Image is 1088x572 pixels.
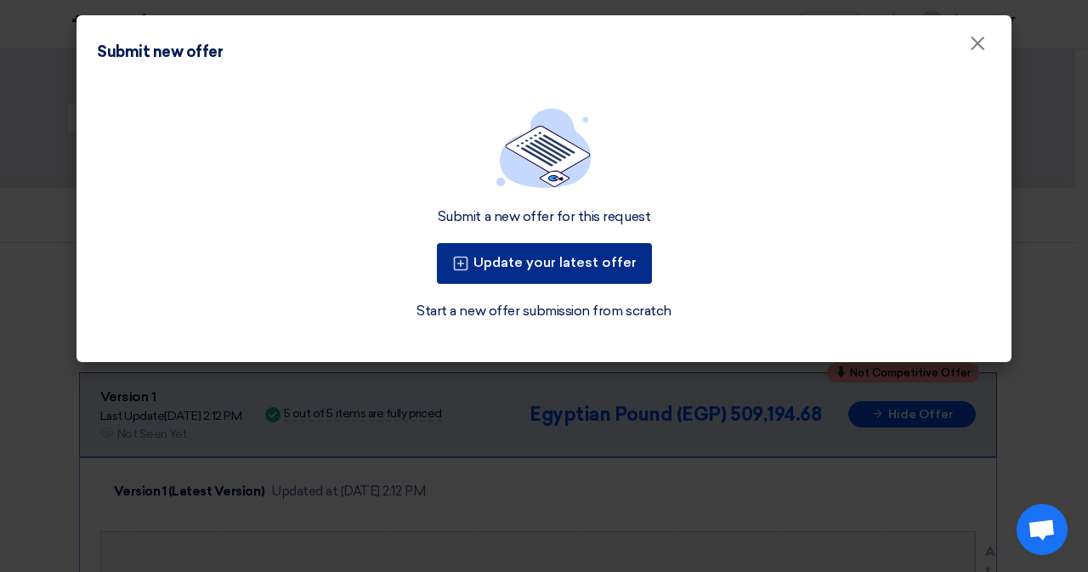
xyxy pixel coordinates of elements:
button: Close [955,27,1000,61]
div: Open chat [1017,504,1068,555]
button: Update your latest offer [437,243,652,284]
div: Submit a new offer for this request [438,208,650,226]
a: Start a new offer submission from scratch [416,301,671,321]
span: × [969,31,986,65]
img: empty_state_list.svg [496,108,592,188]
div: Submit new offer [97,41,223,64]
